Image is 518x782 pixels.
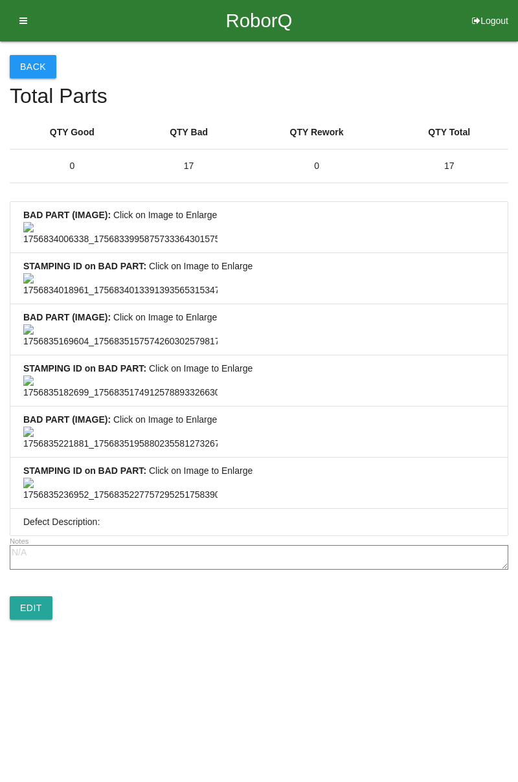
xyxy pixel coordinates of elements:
b: STAMPING ID on BAD PART : [23,465,146,476]
img: 1756835182699_17568351749125788933266300117165.jpg [23,375,218,399]
b: BAD PART (IMAGE) : [23,312,111,322]
th: QTY Rework [243,116,390,150]
b: BAD PART (IMAGE) : [23,210,111,220]
a: Edit [10,596,52,620]
button: Back [10,55,56,78]
li: Click on Image to Enlarge [10,458,508,509]
li: Click on Image to Enlarge [10,355,508,407]
label: Notes [10,536,28,547]
img: 1756834018961_17568340133913935653153475955778.jpg [23,273,218,297]
th: QTY Bad [135,116,243,150]
li: Click on Image to Enlarge [10,253,508,304]
td: 17 [390,149,508,183]
td: 17 [135,149,243,183]
b: BAD PART (IMAGE) : [23,414,111,425]
img: 1756834006338_17568339958757333643015752094331.jpg [23,222,218,246]
h4: Total Parts [10,85,508,107]
td: 0 [243,149,390,183]
b: STAMPING ID on BAD PART : [23,261,146,271]
li: Click on Image to Enlarge [10,202,508,253]
th: QTY Good [10,116,135,150]
li: Click on Image to Enlarge [10,304,508,355]
img: 1756835236952_17568352277572952517583904136937.jpg [23,478,218,502]
img: 1756835169604_17568351575742603025798179189162.jpg [23,324,218,348]
td: 0 [10,149,135,183]
b: STAMPING ID on BAD PART : [23,363,146,374]
img: 1756835221881_17568351958802355812732677339280.jpg [23,427,218,451]
li: Defect Description: [10,509,508,535]
li: Click on Image to Enlarge [10,407,508,458]
th: QTY Total [390,116,508,150]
